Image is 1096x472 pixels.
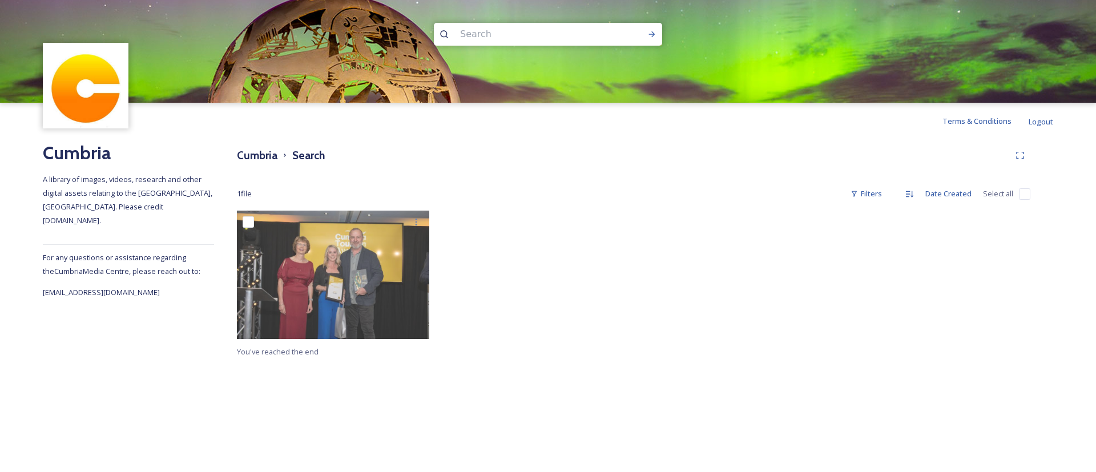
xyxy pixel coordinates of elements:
[43,139,214,167] h2: Cumbria
[43,252,200,276] span: For any questions or assistance regarding the Cumbria Media Centre, please reach out to:
[942,116,1012,126] span: Terms & Conditions
[292,147,325,164] h3: Search
[237,188,252,199] span: 1 file
[1029,116,1053,127] span: Logout
[942,114,1029,128] a: Terms & Conditions
[845,183,888,205] div: Filters
[237,211,429,339] img: Makers and Producers Award - Shed One.jpg
[237,147,277,164] h3: Cumbria
[920,183,977,205] div: Date Created
[237,346,319,357] span: You've reached the end
[454,22,611,47] input: Search
[43,174,214,225] span: A library of images, videos, research and other digital assets relating to the [GEOGRAPHIC_DATA],...
[45,45,127,127] img: images.jpg
[43,287,160,297] span: [EMAIL_ADDRESS][DOMAIN_NAME]
[983,188,1013,199] span: Select all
